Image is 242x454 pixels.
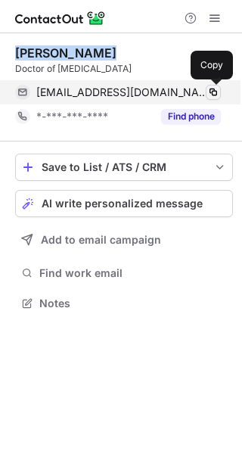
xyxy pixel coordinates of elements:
button: Find work email [15,263,233,284]
span: Find work email [39,266,227,280]
span: AI write personalized message [42,197,203,210]
img: ContactOut v5.3.10 [15,9,106,27]
div: Save to List / ATS / CRM [42,161,206,173]
button: save-profile-one-click [15,154,233,181]
div: [PERSON_NAME] [15,45,116,61]
div: Doctor of [MEDICAL_DATA] [15,62,233,76]
button: Add to email campaign [15,226,233,253]
button: Reveal Button [161,109,221,124]
span: Notes [39,297,227,310]
span: Add to email campaign [41,234,161,246]
span: [EMAIL_ADDRESS][DOMAIN_NAME] [36,86,209,99]
button: AI write personalized message [15,190,233,217]
button: Notes [15,293,233,314]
